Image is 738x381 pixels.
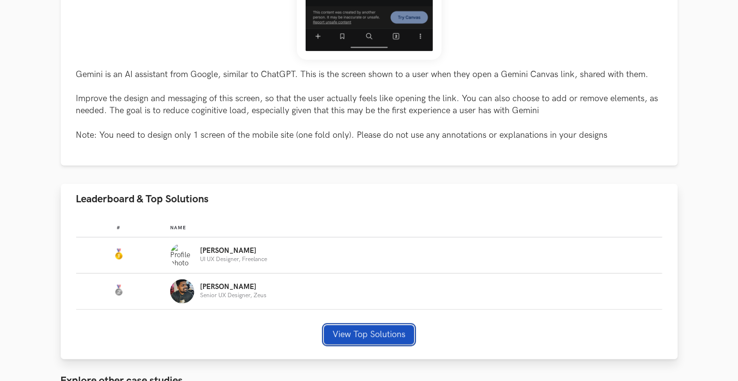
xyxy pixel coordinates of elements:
p: Gemini is an AI assistant from Google, similar to ChatGPT. This is the screen shown to a user whe... [76,68,662,141]
p: Senior UX Designer, Zeus [200,292,267,299]
img: Gold Medal [113,249,124,260]
img: Profile photo [170,243,194,267]
p: UI UX Designer, Freelance [200,256,267,263]
span: Name [170,225,186,231]
div: Leaderboard & Top Solutions [61,214,678,360]
button: Leaderboard & Top Solutions [61,184,678,214]
span: # [117,225,121,231]
img: Silver Medal [113,285,124,296]
button: View Top Solutions [324,325,414,344]
img: Profile photo [170,279,194,303]
p: [PERSON_NAME] [200,283,267,291]
table: Leaderboard [76,217,662,310]
span: Leaderboard & Top Solutions [76,193,209,206]
p: [PERSON_NAME] [200,247,267,255]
